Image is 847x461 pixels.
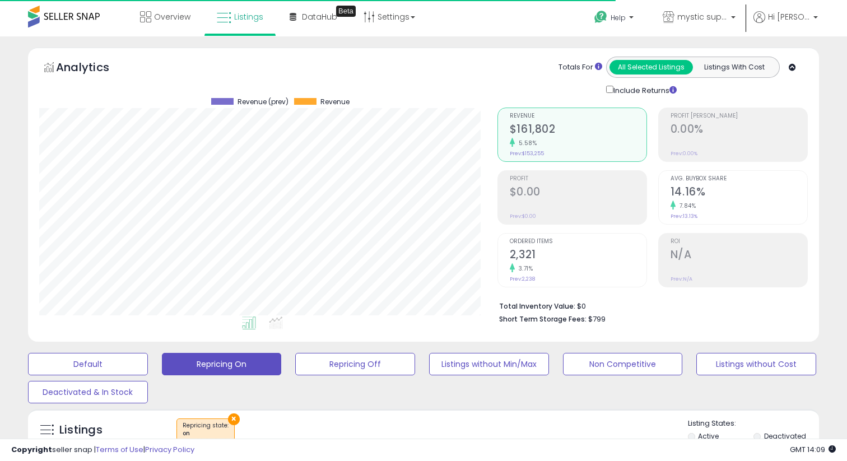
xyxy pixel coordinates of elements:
button: Default [28,353,148,375]
small: Prev: $0.00 [510,213,536,220]
h5: Analytics [56,59,131,78]
span: Help [611,13,626,22]
small: Prev: 2,238 [510,276,535,282]
a: Hi [PERSON_NAME] [753,11,818,36]
span: Revenue (prev) [238,98,288,106]
span: Profit [PERSON_NAME] [671,113,807,119]
h2: 0.00% [671,123,807,138]
button: All Selected Listings [609,60,693,74]
a: Terms of Use [96,444,143,455]
li: $0 [499,299,799,312]
button: Listings without Cost [696,353,816,375]
span: Overview [154,11,190,22]
span: $799 [588,314,606,324]
div: Totals For [559,62,602,73]
span: ROI [671,239,807,245]
small: Prev: 13.13% [671,213,697,220]
small: Prev: N/A [671,276,692,282]
p: Listing States: [688,418,820,429]
span: Repricing state : [183,421,229,438]
span: Revenue [320,98,350,106]
div: Include Returns [598,83,690,96]
button: Deactivated & In Stock [28,381,148,403]
small: Prev: $153,255 [510,150,544,157]
strong: Copyright [11,444,52,455]
div: Tooltip anchor [336,6,356,17]
span: DataHub [302,11,337,22]
span: 2025-08-15 14:09 GMT [790,444,836,455]
span: Avg. Buybox Share [671,176,807,182]
h2: $161,802 [510,123,646,138]
button: Repricing Off [295,353,415,375]
small: Prev: 0.00% [671,150,697,157]
button: Listings With Cost [692,60,776,74]
span: Listings [234,11,263,22]
a: Help [585,2,645,36]
span: Hi [PERSON_NAME] [768,11,810,22]
h2: N/A [671,248,807,263]
button: Listings without Min/Max [429,353,549,375]
b: Short Term Storage Fees: [499,314,587,324]
button: × [228,413,240,425]
span: Profit [510,176,646,182]
a: Privacy Policy [145,444,194,455]
small: 5.58% [515,139,537,147]
b: Total Inventory Value: [499,301,575,311]
div: seller snap | | [11,445,194,455]
span: Revenue [510,113,646,119]
i: Get Help [594,10,608,24]
small: 3.71% [515,264,533,273]
h2: 2,321 [510,248,646,263]
small: 7.84% [676,202,696,210]
h5: Listings [59,422,103,438]
h2: 14.16% [671,185,807,201]
button: Repricing On [162,353,282,375]
span: Ordered Items [510,239,646,245]
span: mystic supply [677,11,728,22]
button: Non Competitive [563,353,683,375]
h2: $0.00 [510,185,646,201]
